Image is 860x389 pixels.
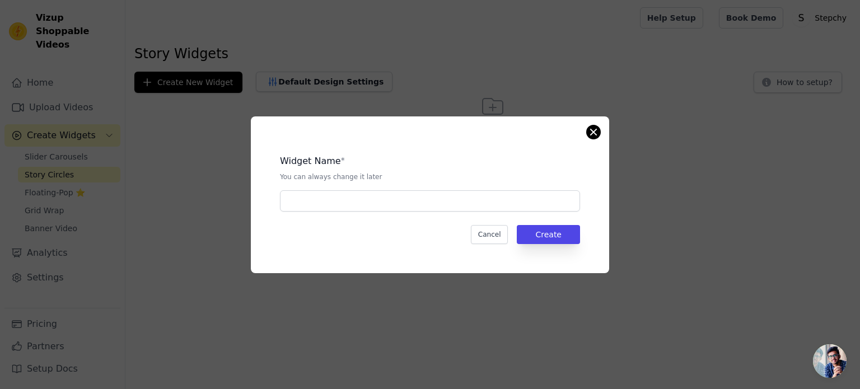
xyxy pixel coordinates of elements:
div: Open chat [813,344,847,378]
button: Close modal [587,125,600,139]
button: Cancel [471,225,508,244]
legend: Widget Name [280,154,341,168]
button: Create [517,225,580,244]
p: You can always change it later [280,172,580,181]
